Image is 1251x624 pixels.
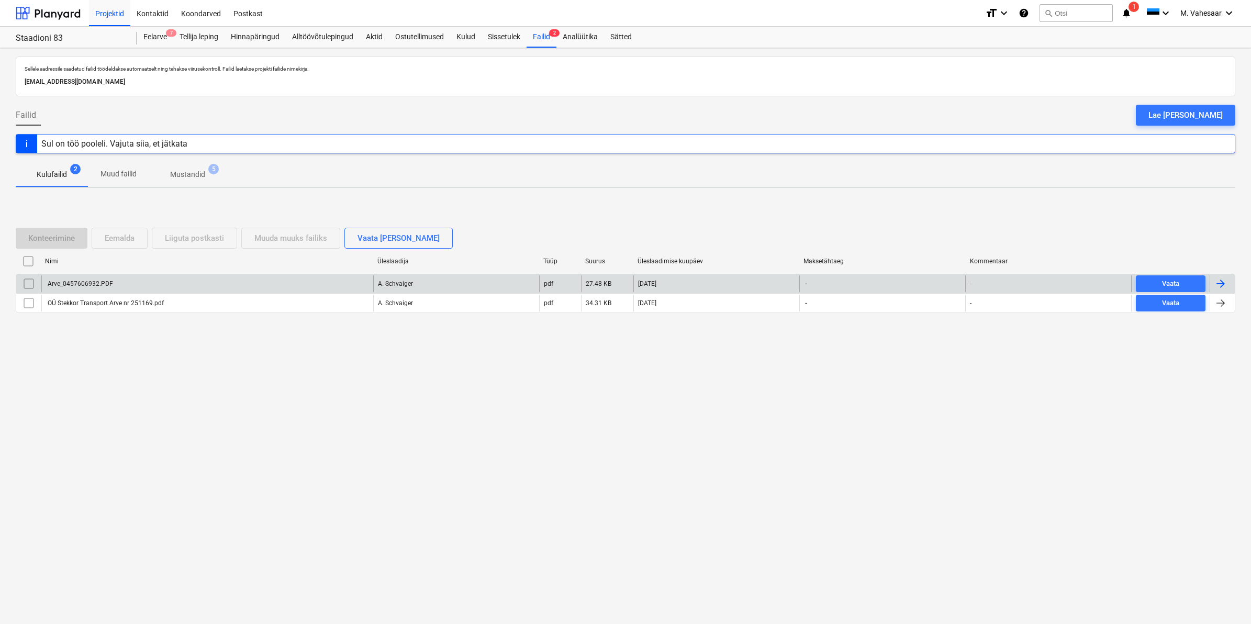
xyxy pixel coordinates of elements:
i: notifications [1121,7,1132,19]
button: Vaata [1136,295,1205,311]
div: Maksetähtaeg [803,258,961,265]
p: Mustandid [170,169,205,180]
span: 5 [208,164,219,174]
div: Üleslaadija [377,258,535,265]
button: Otsi [1040,4,1113,22]
span: 1 [1129,2,1139,12]
a: Ostutellimused [389,27,450,48]
div: - [970,299,971,307]
div: Nimi [45,258,369,265]
p: Muud failid [100,169,137,180]
p: A. Schvaiger [378,280,413,288]
i: keyboard_arrow_down [1159,7,1172,19]
div: Arve_0457606932.PDF [46,280,113,287]
span: search [1044,9,1053,17]
i: Abikeskus [1019,7,1029,19]
p: Kulufailid [37,169,67,180]
a: Sätted [604,27,638,48]
div: 27.48 KB [586,280,611,287]
i: keyboard_arrow_down [1223,7,1235,19]
div: Sul on töö pooleli. Vajuta siia, et jätkata [41,139,187,149]
p: A. Schvaiger [378,299,413,308]
div: pdf [544,299,553,307]
div: Failid [527,27,556,48]
div: Tüüp [543,258,577,265]
a: Alltöövõtulepingud [286,27,360,48]
p: Sellele aadressile saadetud failid töödeldakse automaatselt ning tehakse viirusekontroll. Failid ... [25,65,1226,72]
div: Vaata [1162,278,1179,290]
a: Kulud [450,27,482,48]
div: Vaata [1162,297,1179,309]
span: Failid [16,109,36,121]
div: Vaata [PERSON_NAME] [358,231,440,245]
div: Eelarve [137,27,173,48]
div: - [970,280,971,287]
a: Failid2 [527,27,556,48]
p: [EMAIL_ADDRESS][DOMAIN_NAME] [25,76,1226,87]
a: Aktid [360,27,389,48]
button: Lae [PERSON_NAME] [1136,105,1235,126]
span: - [804,299,808,308]
div: pdf [544,280,553,287]
div: Kommentaar [970,258,1127,265]
i: format_size [985,7,998,19]
a: Eelarve7 [137,27,173,48]
span: 7 [166,29,176,37]
button: Vaata [PERSON_NAME] [344,228,453,249]
div: Üleslaadimise kuupäev [638,258,795,265]
div: OÜ Stekkor Transport Arve nr 251169.pdf [46,299,164,307]
div: [DATE] [638,280,656,287]
span: 2 [70,164,81,174]
a: Sissetulek [482,27,527,48]
span: 2 [549,29,560,37]
i: keyboard_arrow_down [998,7,1010,19]
a: Tellija leping [173,27,225,48]
button: Vaata [1136,275,1205,292]
a: Analüütika [556,27,604,48]
span: M. Vahesaar [1180,9,1222,17]
span: - [804,280,808,288]
div: [DATE] [638,299,656,307]
div: Staadioni 83 [16,33,125,44]
div: 34.31 KB [586,299,611,307]
div: Suurus [585,258,629,265]
div: Lae [PERSON_NAME] [1148,108,1223,122]
a: Hinnapäringud [225,27,286,48]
